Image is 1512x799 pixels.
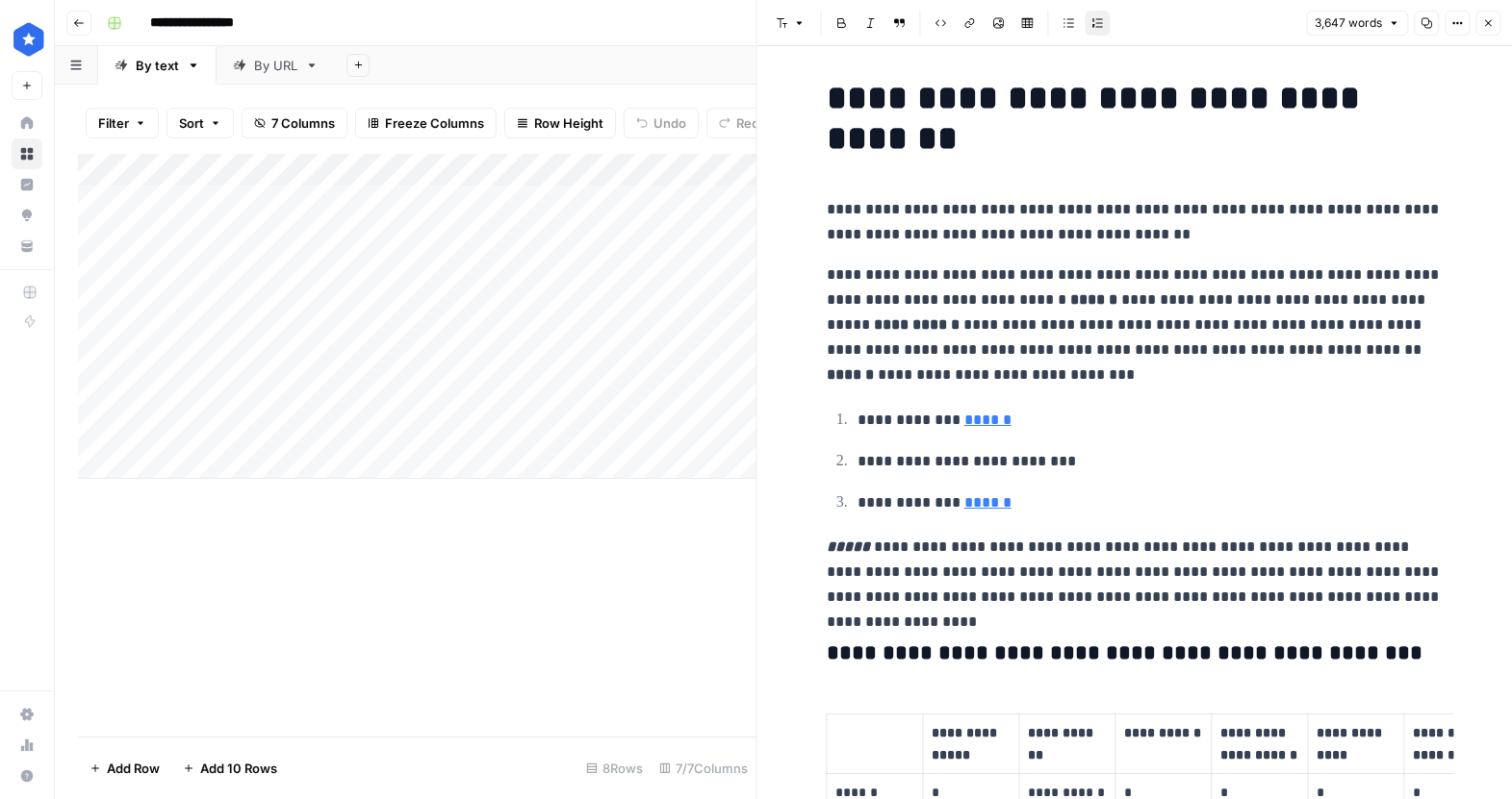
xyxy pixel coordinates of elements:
a: Usage [12,730,42,761]
button: 3,647 words [1306,11,1408,36]
a: Insights [12,169,42,200]
a: Home [12,108,42,138]
button: Sort [167,108,234,138]
button: Filter [86,108,159,138]
span: 7 Columns [271,113,335,133]
img: ConsumerAffairs Logo [12,22,46,57]
button: Undo [624,108,699,138]
button: 7 Columns [242,108,347,138]
span: Filter [98,113,129,133]
div: By URL [254,56,297,75]
button: Add 10 Rows [171,753,289,784]
a: Your Data [12,231,42,262]
span: Undo [653,113,686,133]
a: By URL [217,46,335,85]
span: Row Height [534,113,603,133]
button: Redo [706,108,780,138]
span: Sort [179,113,204,133]
div: 7/7 Columns [652,753,756,784]
span: Add 10 Rows [200,759,277,778]
span: 3,647 words [1315,14,1382,32]
a: Opportunities [12,200,42,231]
span: Add Row [107,759,160,778]
a: Settings [12,699,42,730]
button: Help + Support [12,761,42,791]
a: By text [98,46,217,85]
button: Freeze Columns [355,108,497,138]
span: Freeze Columns [385,113,484,133]
span: Redo [736,113,767,133]
div: By text [136,56,179,75]
div: 8 Rows [578,753,652,784]
button: Row Height [504,108,616,138]
a: Browse [12,138,42,169]
button: Add Row [78,753,171,784]
button: Workspace: ConsumerAffairs [12,15,42,63]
